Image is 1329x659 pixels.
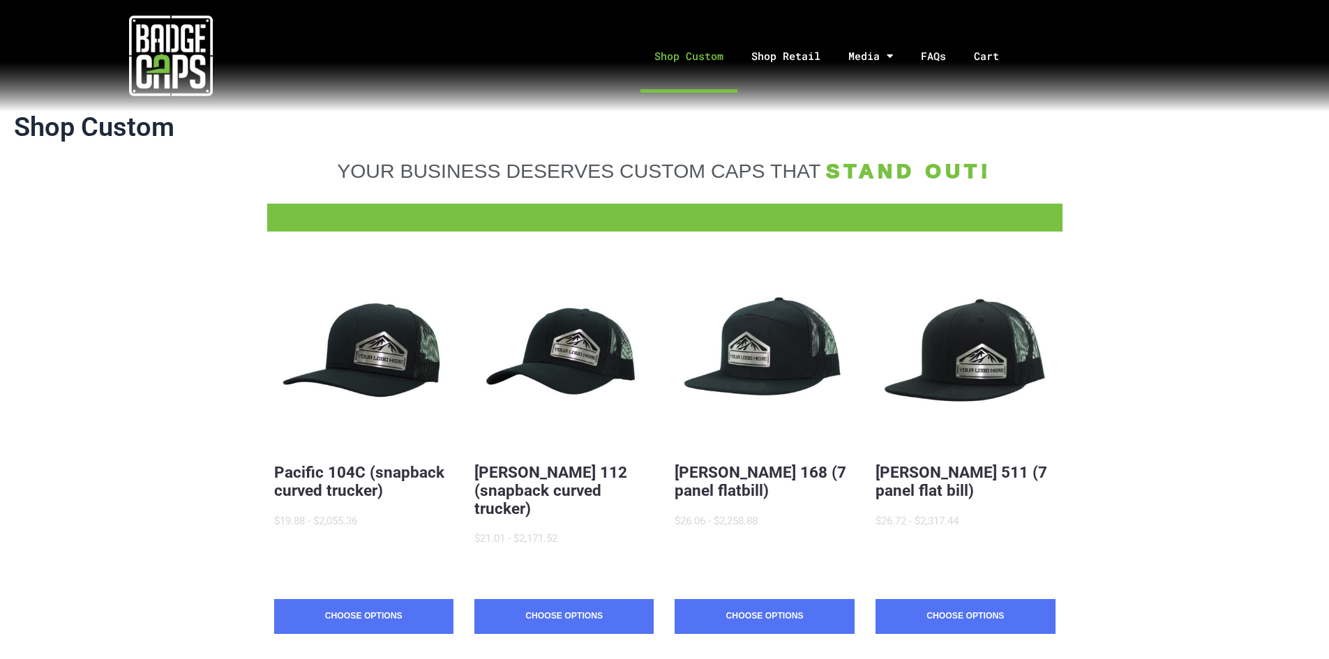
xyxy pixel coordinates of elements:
span: $26.06 - $2,258.88 [675,515,758,527]
a: [PERSON_NAME] 511 (7 panel flat bill) [876,463,1047,499]
a: Choose Options [876,599,1055,634]
a: Choose Options [675,599,854,634]
button: BadgeCaps - Richardson 168 [675,266,854,446]
a: YOUR BUSINESS DESERVES CUSTOM CAPS THAT STAND OUT! [274,159,1056,183]
img: badgecaps white logo with green acccent [129,14,213,98]
span: $21.01 - $2,171.52 [474,532,557,545]
span: YOUR BUSINESS DESERVES CUSTOM CAPS THAT [337,160,820,182]
span: STAND OUT! [826,160,992,182]
a: Media [834,20,907,93]
button: BadgeCaps - Pacific 104C [274,266,453,446]
a: [PERSON_NAME] 112 (snapback curved trucker) [474,463,627,517]
span: $26.72 - $2,317.44 [876,515,959,527]
button: BadgeCaps - Richardson 511 [876,266,1055,446]
a: [PERSON_NAME] 168 (7 panel flatbill) [675,463,846,499]
a: FFD BadgeCaps Fire Department Custom unique apparel [267,211,1063,218]
a: Pacific 104C (snapback curved trucker) [274,463,444,499]
a: FAQs [907,20,960,93]
a: Choose Options [274,599,453,634]
a: Shop Custom [640,20,737,93]
button: BadgeCaps - Richardson 112 [474,266,654,446]
span: $19.88 - $2,055.36 [274,515,357,527]
a: Shop Retail [737,20,834,93]
h1: Shop Custom [14,112,1315,144]
nav: Menu [341,20,1329,93]
a: Cart [960,20,1030,93]
a: Choose Options [474,599,654,634]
